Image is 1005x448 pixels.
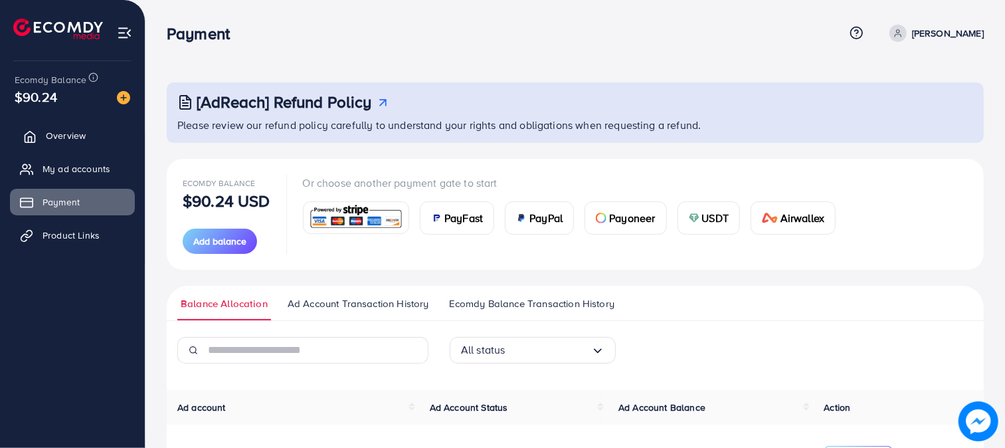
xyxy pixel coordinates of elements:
input: Search for option [505,340,591,360]
img: logo [13,19,103,39]
span: Action [824,401,851,414]
span: Ad account [177,401,226,414]
img: menu [117,25,132,41]
span: Ecomdy Balance Transaction History [449,296,614,311]
button: Add balance [183,229,257,254]
img: card [431,213,442,223]
div: Search for option [450,337,616,364]
a: cardPayFast [420,201,494,235]
a: Payment [10,189,135,215]
img: card [516,213,527,223]
a: My ad accounts [10,156,135,182]
p: Please review our refund policy carefully to understand your rights and obligations when requesti... [177,117,976,133]
p: Or choose another payment gate to start [303,175,847,191]
span: Payoneer [609,210,655,226]
img: image [959,401,998,441]
span: Airwallex [780,210,824,226]
span: Ad Account Transaction History [288,296,429,311]
a: cardPayPal [505,201,574,235]
img: card [596,213,606,223]
img: card [762,213,778,223]
p: $90.24 USD [183,193,270,209]
img: image [117,91,130,104]
a: cardPayoneer [585,201,666,235]
h3: [AdReach] Refund Policy [197,92,372,112]
span: PayPal [529,210,563,226]
span: Payment [43,195,80,209]
img: card [689,213,699,223]
a: cardUSDT [678,201,741,235]
span: Balance Allocation [181,296,268,311]
a: cardAirwallex [751,201,836,235]
span: Product Links [43,229,100,242]
span: Overview [46,129,86,142]
span: PayFast [444,210,483,226]
img: card [308,203,405,232]
span: Ad Account Status [430,401,508,414]
span: Ecomdy Balance [183,177,255,189]
span: Ecomdy Balance [15,73,86,86]
span: USDT [702,210,729,226]
a: Overview [10,122,135,149]
p: [PERSON_NAME] [912,25,984,41]
span: All status [461,340,505,360]
a: Product Links [10,222,135,249]
span: Ad Account Balance [618,401,705,414]
a: card [303,201,410,234]
span: My ad accounts [43,162,110,175]
h3: Payment [167,24,240,43]
span: Add balance [193,235,246,248]
a: [PERSON_NAME] [884,25,984,42]
span: $90.24 [15,87,57,106]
